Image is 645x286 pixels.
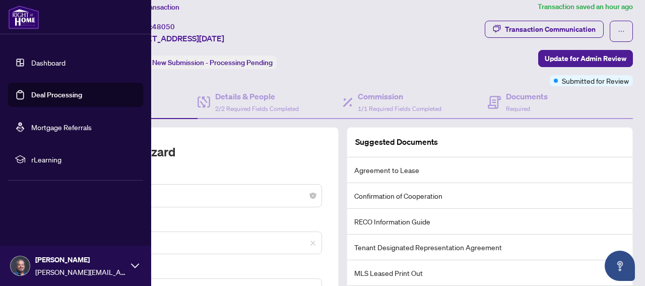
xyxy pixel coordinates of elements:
span: close-circle [310,193,316,199]
span: Submitted for Review [562,75,629,86]
a: Dashboard [31,58,66,67]
span: 1/1 Required Fields Completed [358,105,441,112]
span: New Submission - Processing Pending [152,58,273,67]
h4: Details & People [215,90,299,102]
img: Profile Icon [11,256,30,275]
span: Deal - Buy Side Lease [75,186,316,205]
span: 48050 [152,22,175,31]
span: [PERSON_NAME][EMAIL_ADDRESS][DOMAIN_NAME] [35,266,126,277]
div: Status: [125,55,277,69]
span: Required [506,105,530,112]
span: close [310,240,316,246]
li: MLS Leased Print Out [347,260,632,286]
span: [STREET_ADDRESS][DATE] [125,32,224,44]
span: Update for Admin Review [545,50,626,67]
article: Suggested Documents [355,136,438,148]
div: Transaction Communication [505,21,596,37]
label: MLS ID [69,219,322,231]
span: ellipsis [618,28,625,35]
h4: Commission [358,90,441,102]
span: [PERSON_NAME] [35,254,126,265]
li: RECO Information Guide [347,209,632,235]
a: Mortgage Referrals [31,123,92,132]
label: Property Address [69,266,322,277]
article: Transaction saved an hour ago [538,1,633,13]
a: Deal Processing [31,90,82,99]
li: Confirmation of Cooperation [347,183,632,209]
span: View Transaction [125,3,179,12]
span: 2/2 Required Fields Completed [215,105,299,112]
li: Agreement to Lease [347,157,632,183]
button: Open asap [605,251,635,281]
img: logo [8,5,39,29]
label: Transaction Type [69,172,322,183]
li: Tenant Designated Representation Agreement [347,235,632,260]
span: rLearning [31,154,136,165]
button: Transaction Communication [485,21,604,38]
h4: Documents [506,90,548,102]
button: Update for Admin Review [538,50,633,67]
